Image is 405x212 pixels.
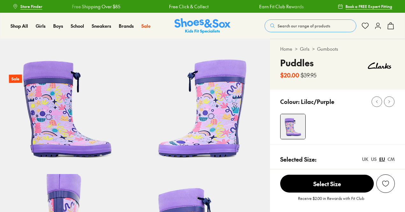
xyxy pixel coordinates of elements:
a: Home [280,46,292,52]
a: Girls [36,23,46,29]
span: Book a FREE Expert Fitting [345,4,392,9]
p: Receive $2.00 in Rewards with Fit Club [298,195,364,207]
a: Shoes & Sox [174,18,231,34]
b: $20.00 [280,71,299,79]
button: Add to Wishlist [376,174,395,193]
a: Brands [119,23,134,29]
span: Store Finder [20,4,42,9]
img: SNS_Logo_Responsive.svg [174,18,231,34]
h4: Puddles [280,56,316,69]
a: Free Click & Collect [169,3,208,10]
a: Gumboots [317,46,338,52]
a: Book a FREE Expert Fitting [338,1,392,12]
a: School [71,23,84,29]
img: 6-530948_1 [135,39,270,174]
div: UK [362,156,368,163]
p: Selected Size: [280,155,316,164]
a: Boys [53,23,63,29]
a: Free Shipping Over $85 [72,3,120,10]
div: CM [387,156,395,163]
s: $39.95 [301,71,316,79]
a: Store Finder [13,1,42,12]
a: Earn Fit Club Rewards [259,3,303,10]
a: Sale [141,23,151,29]
a: Shop All [11,23,28,29]
div: > > [280,46,395,52]
div: US [371,156,377,163]
p: Sale [9,75,22,83]
a: Sneakers [92,23,111,29]
button: Select Size [280,174,374,193]
p: Colour: [280,97,300,106]
a: Girls [300,46,309,52]
p: Lilac/Purple [301,97,334,106]
div: EU [379,156,385,163]
span: Search our range of products [278,23,330,29]
div: Toddler [280,169,395,176]
img: Vendor logo [364,56,395,75]
img: 4-530946_1 [281,114,305,139]
button: Search our range of products [265,19,356,32]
